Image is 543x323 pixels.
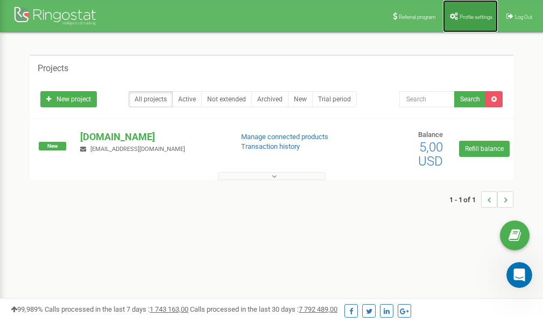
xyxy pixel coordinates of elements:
[515,14,532,20] span: Log Out
[418,130,443,139] span: Balance
[251,91,288,107] a: Archived
[506,262,532,288] iframe: Intercom live chat
[418,140,443,169] span: 5,00 USD
[45,305,188,313] span: Calls processed in the last 7 days :
[11,305,43,313] span: 99,989%
[190,305,337,313] span: Calls processed in the last 30 days :
[459,141,510,157] a: Refill balance
[312,91,357,107] a: Trial period
[399,14,436,20] span: Referral program
[299,305,337,313] u: 7 792 489,00
[38,64,68,73] h5: Projects
[454,91,486,107] button: Search
[460,14,492,20] span: Profile settings
[80,130,223,144] p: [DOMAIN_NAME]
[449,191,481,208] span: 1 - 1 of 1
[201,91,252,107] a: Not extended
[449,181,513,218] nav: ...
[288,91,313,107] a: New
[150,305,188,313] u: 1 743 163,00
[241,142,300,150] a: Transaction history
[241,133,328,141] a: Manage connected products
[39,142,66,150] span: New
[129,91,173,107] a: All projects
[399,91,455,107] input: Search
[90,146,185,153] span: [EMAIL_ADDRESS][DOMAIN_NAME]
[172,91,202,107] a: Active
[40,91,97,107] a: New project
